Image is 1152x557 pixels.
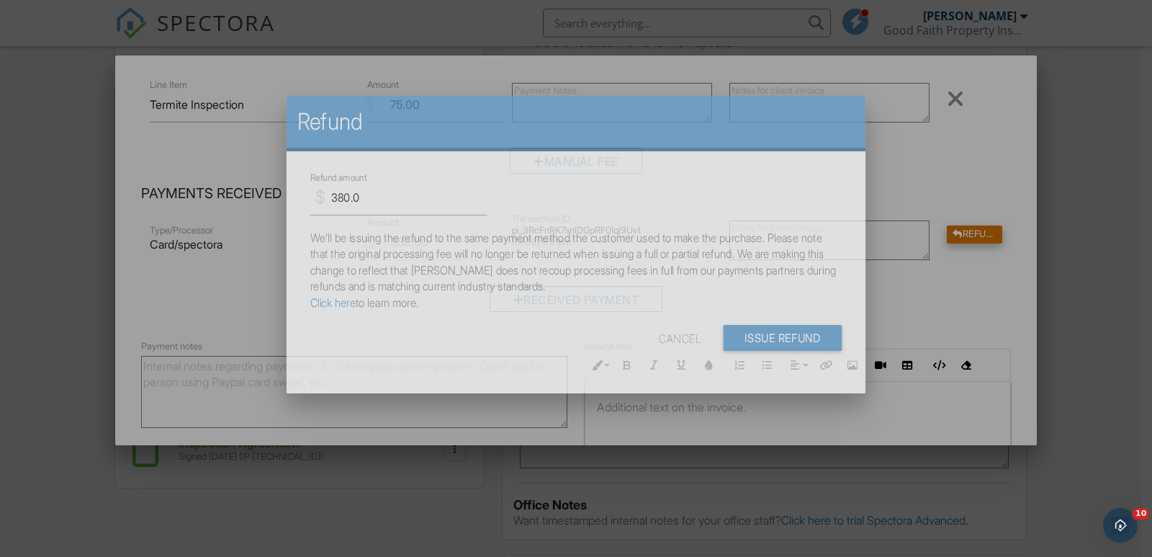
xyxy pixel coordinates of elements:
div: $ [315,186,325,210]
h2: Refund [297,107,855,136]
a: Click here [310,295,356,310]
iframe: Intercom live chat [1103,508,1138,543]
p: We'll be issuing the refund to the same payment method the customer used to make the purchase. Pl... [310,230,842,311]
input: Issue Refund [724,325,842,351]
span: 10 [1133,508,1149,520]
div: Cancel [659,325,701,351]
label: Refund amount [310,171,367,184]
